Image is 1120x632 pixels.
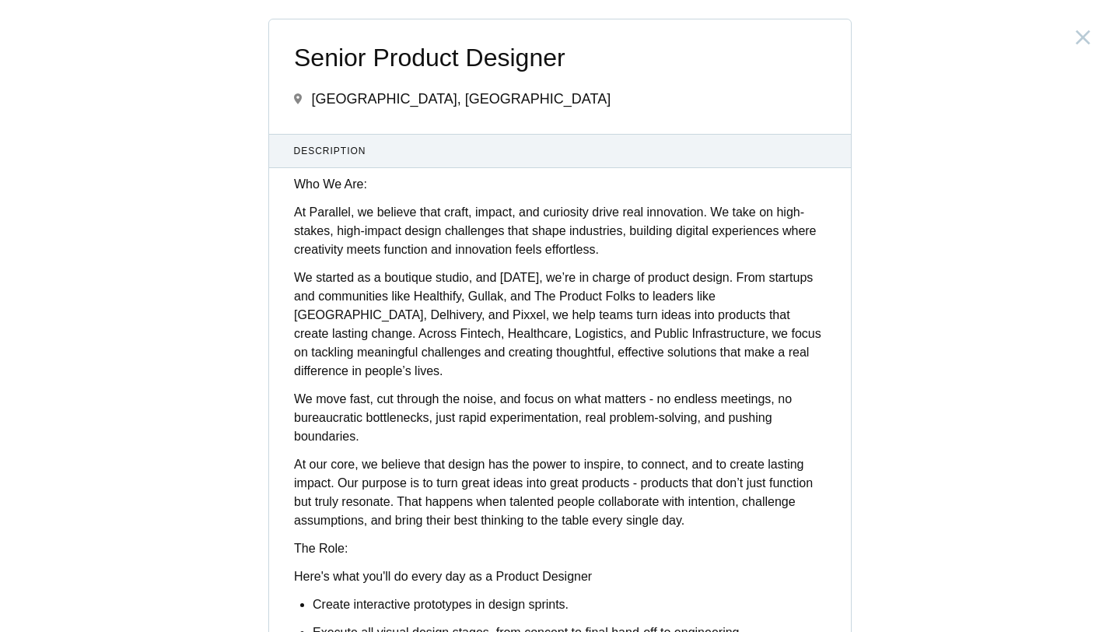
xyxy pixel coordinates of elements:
[294,269,826,381] p: We started as a boutique studio, and [DATE], we’re in charge of product design. From startups and...
[294,455,826,530] p: At our core, we believe that design has the power to inspire, to connect, and to create lasting i...
[294,567,826,586] p: Here's what you'll do every day as a Product Designer
[311,91,611,107] span: [GEOGRAPHIC_DATA], [GEOGRAPHIC_DATA]
[313,595,826,614] p: Create interactive prototypes in design sprints.
[294,203,826,259] p: At Parallel, we believe that craft, impact, and curiosity drive real innovation. We take on high-...
[294,44,826,72] span: Senior Product Designer
[294,177,367,191] strong: Who We Are:
[294,542,348,555] strong: The Role:
[294,144,827,158] span: Description
[294,390,826,446] p: We move fast, cut through the noise, and focus on what matters - no endless meetings, no bureaucr...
